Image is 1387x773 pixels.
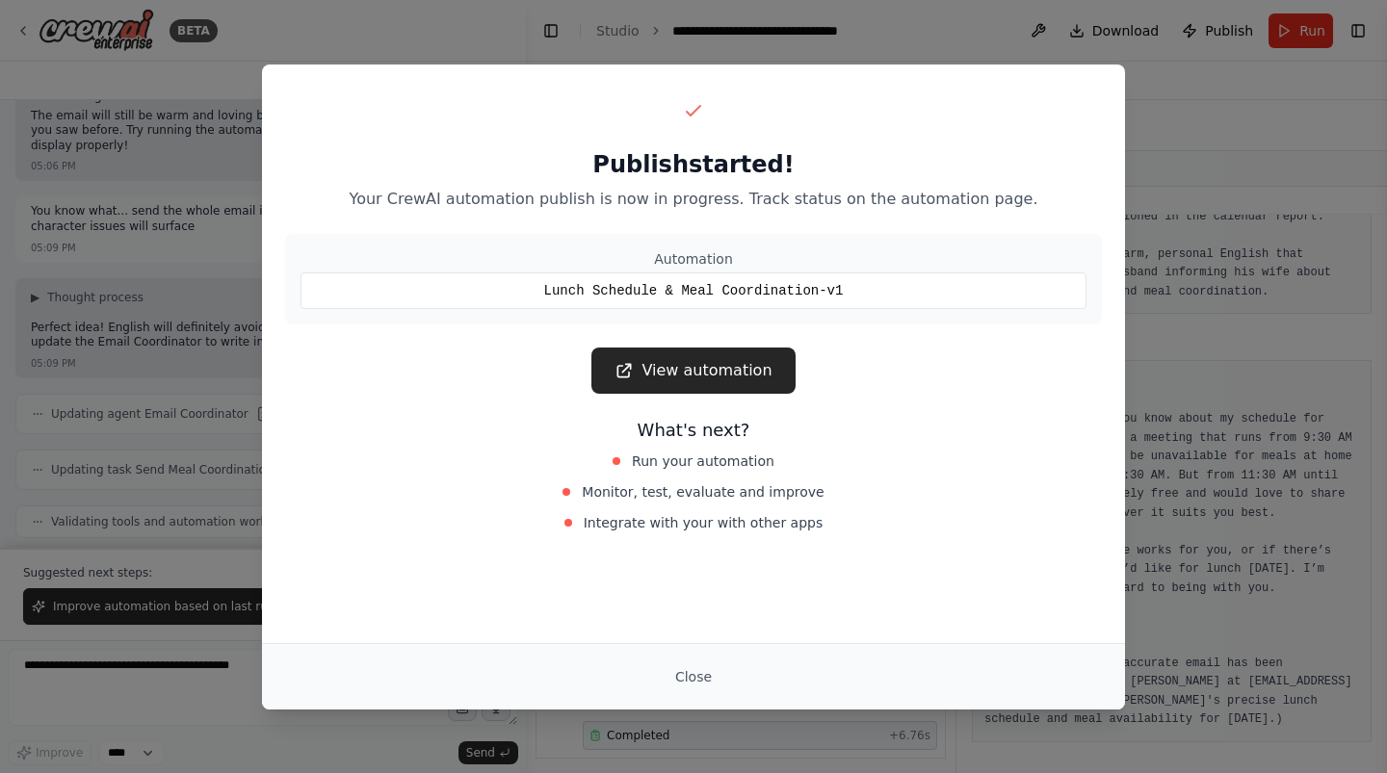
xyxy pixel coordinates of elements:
span: Run your automation [632,451,774,471]
div: Automation [301,249,1086,269]
span: Monitor, test, evaluate and improve [582,482,824,502]
div: Lunch Schedule & Meal Coordination-v1 [301,272,1086,309]
a: View automation [591,348,795,394]
button: Close [660,659,727,694]
p: Your CrewAI automation publish is now in progress. Track status on the automation page. [285,188,1102,211]
h3: What's next? [285,417,1102,444]
span: Integrate with your with other apps [584,513,824,532]
h2: Publish started! [285,149,1102,180]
